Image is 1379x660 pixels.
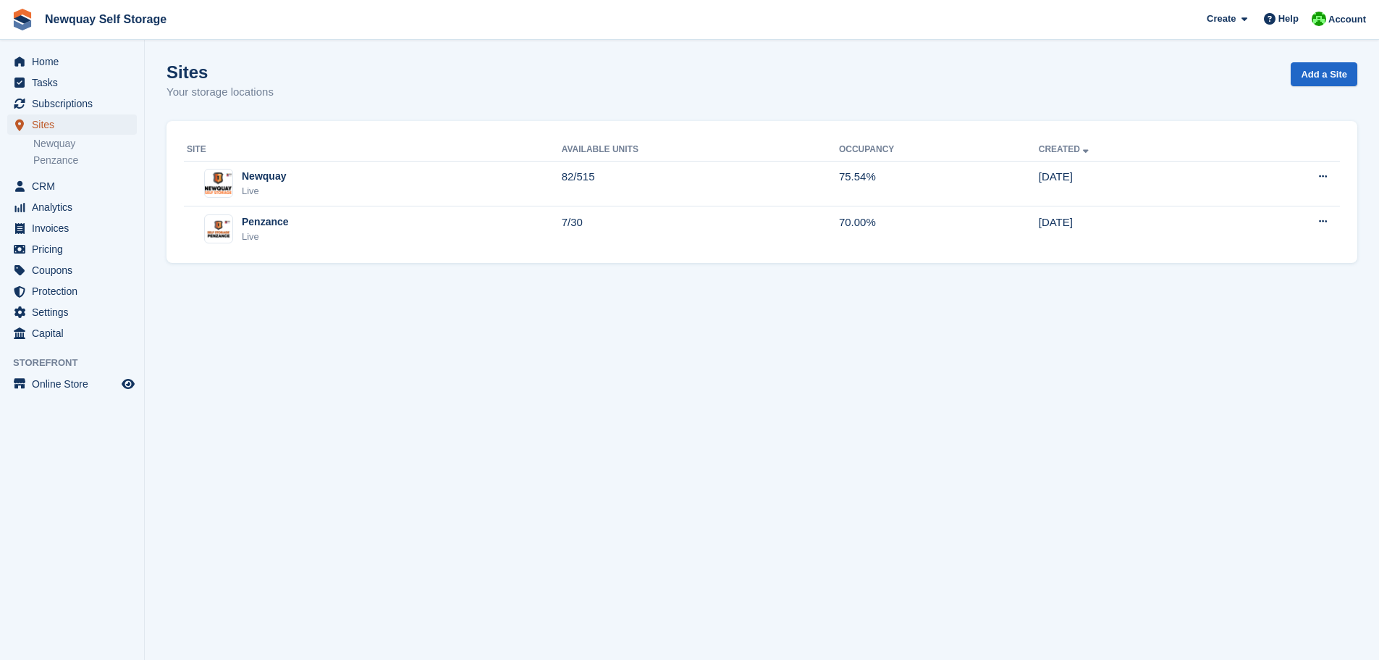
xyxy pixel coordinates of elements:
[562,138,839,162] th: Available Units
[33,154,137,167] a: Penzance
[1039,161,1230,206] td: [DATE]
[32,260,119,280] span: Coupons
[39,7,172,31] a: Newquay Self Storage
[32,72,119,93] span: Tasks
[13,356,144,370] span: Storefront
[1278,12,1299,26] span: Help
[839,206,1039,251] td: 70.00%
[32,218,119,238] span: Invoices
[32,93,119,114] span: Subscriptions
[562,206,839,251] td: 7/30
[562,161,839,206] td: 82/515
[839,161,1039,206] td: 75.54%
[839,138,1039,162] th: Occupancy
[7,218,137,238] a: menu
[32,323,119,343] span: Capital
[32,374,119,394] span: Online Store
[205,172,232,193] img: Image of Newquay site
[33,137,137,151] a: Newquay
[7,72,137,93] a: menu
[32,51,119,72] span: Home
[7,260,137,280] a: menu
[32,176,119,196] span: CRM
[12,9,33,30] img: stora-icon-8386f47178a22dfd0bd8f6a31ec36ba5ce8667c1dd55bd0f319d3a0aa187defe.svg
[7,281,137,301] a: menu
[205,219,232,240] img: Image of Penzance site
[7,93,137,114] a: menu
[7,374,137,394] a: menu
[32,239,119,259] span: Pricing
[32,197,119,217] span: Analytics
[242,184,286,199] div: Live
[1312,12,1326,26] img: Baylor
[242,214,289,230] div: Penzance
[166,84,274,101] p: Your storage locations
[184,138,562,162] th: Site
[119,375,137,393] a: Preview store
[1039,206,1230,251] td: [DATE]
[1039,144,1092,154] a: Created
[32,114,119,135] span: Sites
[7,302,137,322] a: menu
[7,114,137,135] a: menu
[1328,12,1366,27] span: Account
[242,169,286,184] div: Newquay
[32,302,119,322] span: Settings
[7,197,137,217] a: menu
[242,230,289,244] div: Live
[7,51,137,72] a: menu
[1207,12,1236,26] span: Create
[7,239,137,259] a: menu
[166,62,274,82] h1: Sites
[7,323,137,343] a: menu
[32,281,119,301] span: Protection
[1291,62,1357,86] a: Add a Site
[7,176,137,196] a: menu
